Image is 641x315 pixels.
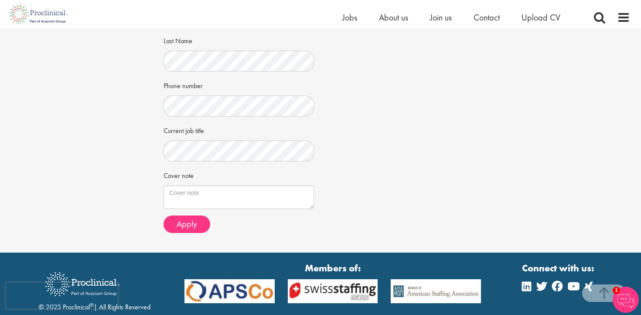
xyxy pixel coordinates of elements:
[281,279,385,303] img: APSCo
[164,123,204,136] label: Current job title
[184,261,481,275] strong: Members of:
[39,266,126,302] img: Proclinical Recruitment
[613,287,620,294] span: 1
[613,287,639,313] img: Chatbot
[522,12,560,23] a: Upload CV
[384,279,488,303] img: APSCo
[39,266,150,312] div: © 2023 Proclinical | All Rights Reserved
[430,12,452,23] a: Join us
[379,12,408,23] a: About us
[164,78,203,91] label: Phone number
[474,12,500,23] a: Contact
[164,168,194,181] label: Cover note
[178,279,281,303] img: APSCo
[164,33,192,46] label: Last Name
[164,216,210,233] button: Apply
[6,283,118,309] iframe: reCAPTCHA
[177,218,197,229] span: Apply
[522,261,596,275] strong: Connect with us:
[342,12,357,23] a: Jobs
